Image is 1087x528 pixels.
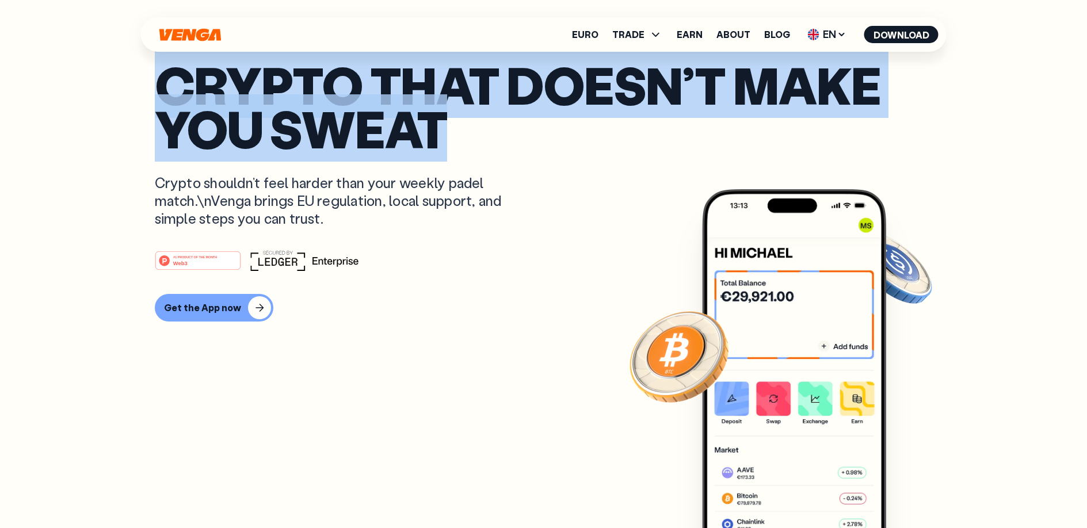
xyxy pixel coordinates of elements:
[155,294,933,322] a: Get the App now
[612,30,644,39] span: TRADE
[155,63,933,151] p: Crypto that doesn’t make you sweat
[852,227,935,309] img: USDC coin
[572,30,598,39] a: Euro
[173,255,217,259] tspan: #1 PRODUCT OF THE MONTH
[864,26,939,43] button: Download
[764,30,790,39] a: Blog
[627,304,731,408] img: Bitcoin
[155,174,518,228] p: Crypto shouldn’t feel harder than your weekly padel match.\nVenga brings EU regulation, local sup...
[716,30,750,39] a: About
[677,30,703,39] a: Earn
[804,25,850,44] span: EN
[173,260,187,266] tspan: Web3
[155,258,241,273] a: #1 PRODUCT OF THE MONTHWeb3
[808,29,819,40] img: flag-uk
[612,28,663,41] span: TRADE
[164,302,241,313] div: Get the App now
[158,28,223,41] svg: Home
[155,294,273,322] button: Get the App now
